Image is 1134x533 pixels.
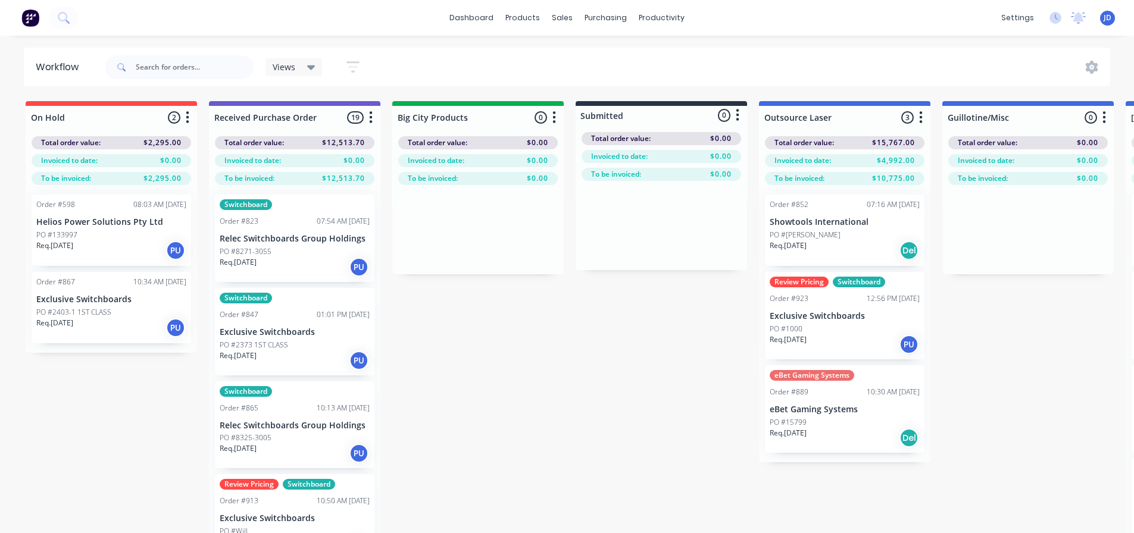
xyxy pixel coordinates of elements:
[166,318,185,337] div: PU
[36,277,75,287] div: Order #867
[349,258,368,277] div: PU
[349,351,368,370] div: PU
[591,151,648,162] span: Invoiced to date:
[579,9,633,27] div: purchasing
[220,257,257,268] p: Req. [DATE]
[317,309,370,320] div: 01:01 PM [DATE]
[220,403,258,413] div: Order #865
[36,307,111,318] p: PO #2403-1 1ST CLASS
[527,137,548,148] span: $0.00
[220,340,288,350] p: PO #2373 1ST CLASS
[322,137,365,148] span: $12,513.70
[220,513,370,523] p: Exclusive Switchboards
[215,288,374,375] div: SwitchboardOrder #84701:01 PM [DATE]Exclusive SwitchboardsPO #2373 1ST CLASSReq.[DATE]PU
[41,137,101,148] span: Total order value:
[633,9,691,27] div: productivity
[872,137,915,148] span: $15,767.00
[220,309,258,320] div: Order #847
[317,216,370,227] div: 07:54 AM [DATE]
[220,246,271,257] p: PO #8271-3055
[215,195,374,282] div: SwitchboardOrder #82307:54 AM [DATE]Relec Switchboards Group HoldingsPO #8271-3055Req.[DATE]PU
[710,133,732,144] span: $0.00
[591,133,651,144] span: Total order value:
[215,381,374,469] div: SwitchboardOrder #86510:13 AM [DATE]Relec Switchboards Group HoldingsPO #8325-3005Req.[DATE]PU
[273,61,295,73] span: Views
[41,173,91,184] span: To be invoiced:
[443,9,499,27] a: dashboard
[546,9,579,27] div: sales
[143,137,182,148] span: $2,295.00
[958,155,1014,166] span: Invoiced to date:
[958,137,1017,148] span: Total order value:
[770,293,808,304] div: Order #923
[408,155,464,166] span: Invoiced to date:
[224,173,274,184] span: To be invoiced:
[770,217,920,227] p: Showtools International
[765,365,924,453] div: eBet Gaming SystemsOrder #88910:30 AM [DATE]eBet Gaming SystemsPO #15799Req.[DATE]Del
[710,169,732,180] span: $0.00
[877,155,915,166] span: $4,992.00
[220,216,258,227] div: Order #823
[220,293,272,303] div: Switchboard
[32,195,191,266] div: Order #59808:03 AM [DATE]Helios Power Solutions Pty LtdPO #133997Req.[DATE]PU
[220,234,370,244] p: Relec Switchboards Group Holdings
[133,199,186,210] div: 08:03 AM [DATE]
[41,155,98,166] span: Invoiced to date:
[408,137,467,148] span: Total order value:
[958,173,1008,184] span: To be invoiced:
[770,324,802,334] p: PO #1000
[408,173,458,184] span: To be invoiced:
[899,335,919,354] div: PU
[770,230,841,240] p: PO #[PERSON_NAME]
[770,417,807,428] p: PO #15799
[224,155,281,166] span: Invoiced to date:
[1077,173,1098,184] span: $0.00
[770,311,920,321] p: Exclusive Switchboards
[220,199,272,210] div: Switchboard
[220,421,370,431] p: Relec Switchboards Group Holdings
[765,195,924,266] div: Order #85207:16 AM [DATE]Showtools InternationalPO #[PERSON_NAME]Req.[DATE]Del
[774,173,824,184] span: To be invoiced:
[833,277,885,287] div: Switchboard
[21,9,39,27] img: Factory
[770,277,829,287] div: Review Pricing
[867,199,920,210] div: 07:16 AM [DATE]
[591,169,641,180] span: To be invoiced:
[770,370,854,381] div: eBet Gaming Systems
[1077,155,1098,166] span: $0.00
[1104,12,1111,23] span: JD
[527,173,548,184] span: $0.00
[166,241,185,260] div: PU
[770,199,808,210] div: Order #852
[317,496,370,506] div: 10:50 AM [DATE]
[770,405,920,415] p: eBet Gaming Systems
[224,137,284,148] span: Total order value:
[710,151,732,162] span: $0.00
[36,60,85,74] div: Workflow
[770,334,807,345] p: Req. [DATE]
[995,9,1040,27] div: settings
[36,217,186,227] p: Helios Power Solutions Pty Ltd
[36,294,186,305] p: Exclusive Switchboards
[220,443,257,454] p: Req. [DATE]
[770,387,808,397] div: Order #889
[133,277,186,287] div: 10:34 AM [DATE]
[220,479,279,490] div: Review Pricing
[36,240,73,251] p: Req. [DATE]
[220,386,272,397] div: Switchboard
[867,293,920,304] div: 12:56 PM [DATE]
[36,199,75,210] div: Order #598
[160,155,182,166] span: $0.00
[770,240,807,251] p: Req. [DATE]
[220,496,258,506] div: Order #913
[143,173,182,184] span: $2,295.00
[899,241,919,260] div: Del
[32,272,191,343] div: Order #86710:34 AM [DATE]Exclusive SwitchboardsPO #2403-1 1ST CLASSReq.[DATE]PU
[36,318,73,328] p: Req. [DATE]
[872,173,915,184] span: $10,775.00
[867,387,920,397] div: 10:30 AM [DATE]
[499,9,546,27] div: products
[774,155,831,166] span: Invoiced to date:
[343,155,365,166] span: $0.00
[283,479,335,490] div: Switchboard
